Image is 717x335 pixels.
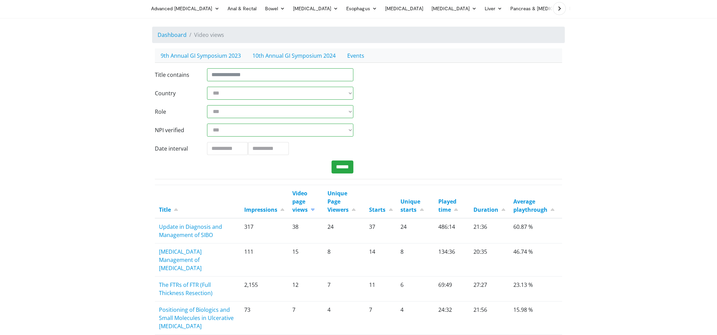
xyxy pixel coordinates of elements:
td: 23.13 % [509,277,562,302]
a: Duration [473,206,505,213]
a: Dashboard [158,31,187,39]
a: Positioning of Biologics and Small Molecules in Ulcerative [MEDICAL_DATA] [159,306,234,330]
td: 8 [397,243,434,277]
td: 8 [323,243,365,277]
td: 111 [240,243,288,277]
a: [MEDICAL_DATA] [381,2,427,15]
label: NPI verified [150,124,202,137]
td: 7 [365,302,397,335]
td: 24:32 [434,302,470,335]
a: Impressions [244,206,284,213]
td: 24 [397,218,434,243]
a: Played time [438,198,458,213]
a: Esophagus [342,2,381,15]
td: 4 [323,302,365,335]
a: Title [159,206,178,213]
td: 21:36 [469,218,509,243]
label: Title contains [150,68,202,81]
a: [MEDICAL_DATA] [289,2,342,15]
a: Video page views [292,190,314,213]
td: 15.98 % [509,302,562,335]
td: 38 [288,218,323,243]
td: 11 [365,277,397,302]
td: 37 [365,218,397,243]
a: 9th Annual GI Symposium 2023 [155,48,247,63]
a: Unique Page Viewers [327,190,355,213]
td: 6 [397,277,434,302]
label: Date interval [150,142,202,155]
a: Update in Diagnosis and Management of SIBO [159,223,222,239]
a: Average playthrough [513,198,554,213]
a: Anal & Rectal [223,2,261,15]
td: 46.74 % [509,243,562,277]
td: 134:36 [434,243,470,277]
a: [MEDICAL_DATA] Management of [MEDICAL_DATA] [159,248,202,272]
td: 69:49 [434,277,470,302]
a: Starts [369,206,393,213]
td: 21:56 [469,302,509,335]
td: 14 [365,243,397,277]
td: 73 [240,302,288,335]
td: 24 [323,218,365,243]
td: 317 [240,218,288,243]
td: 60.87 % [509,218,562,243]
label: Role [150,105,202,118]
a: Liver [481,2,506,15]
td: 7 [323,277,365,302]
td: 7 [288,302,323,335]
td: 486:14 [434,218,470,243]
a: [MEDICAL_DATA] [427,2,481,15]
td: 12 [288,277,323,302]
td: 4 [397,302,434,335]
a: Events [341,48,370,63]
nav: breadcrumb [152,27,565,43]
a: Pancreas & [MEDICAL_DATA] [506,2,586,15]
a: Advanced [MEDICAL_DATA] [147,2,223,15]
label: Country [150,87,202,100]
a: Bowel [261,2,289,15]
li: Video views [187,31,224,39]
td: 27:27 [469,277,509,302]
a: Unique starts [401,198,424,213]
a: 10th Annual GI Symposium 2024 [247,48,341,63]
td: 20:35 [469,243,509,277]
td: 15 [288,243,323,277]
a: The FTRs of FTR (Full Thickness Resection) [159,281,213,297]
td: 2,155 [240,277,288,302]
